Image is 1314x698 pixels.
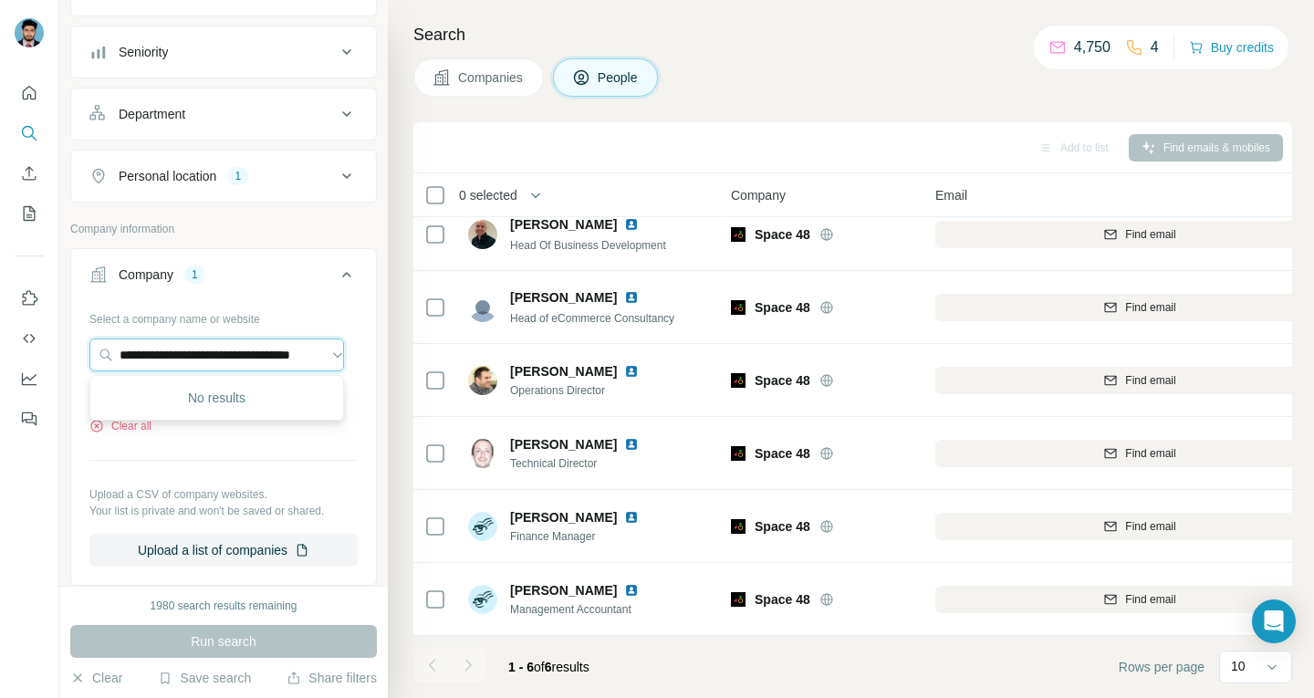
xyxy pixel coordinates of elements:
img: Logo of Space 48 [731,519,746,534]
span: Head of eCommerce Consultancy [510,312,674,325]
span: [PERSON_NAME] [510,435,617,453]
p: 4,750 [1074,36,1111,58]
button: Save search [158,669,251,687]
button: Company1 [71,253,376,304]
button: Upload a list of companies [89,534,358,567]
img: LinkedIn logo [624,510,639,525]
img: Avatar [468,293,497,322]
p: Upload a CSV of company websites. [89,486,358,503]
button: My lists [15,197,44,230]
span: [PERSON_NAME] [510,362,617,380]
span: Email [935,186,967,204]
span: Finance Manager [510,528,661,545]
span: Space 48 [755,590,810,609]
span: People [598,68,640,87]
span: Head Of Business Development [510,239,666,252]
span: Company [731,186,786,204]
img: Avatar [468,220,497,249]
div: 1980 search results remaining [151,598,297,614]
span: [PERSON_NAME] [510,581,617,599]
span: Space 48 [755,444,810,463]
img: Logo of Space 48 [731,300,746,315]
div: 1 [184,266,205,283]
div: Personal location [119,167,216,185]
div: Select a company name or website [89,304,358,328]
span: Find email [1125,445,1175,462]
img: Avatar [15,18,44,47]
img: LinkedIn logo [624,364,639,379]
img: LinkedIn logo [624,290,639,305]
p: Your list is private and won't be saved or shared. [89,503,358,519]
p: 4 [1151,36,1159,58]
span: Space 48 [755,517,810,536]
span: 1 - 6 [508,660,534,674]
span: Find email [1125,591,1175,608]
button: Clear all [89,418,151,434]
button: Search [15,117,44,150]
div: No results [94,380,339,416]
span: Space 48 [755,298,810,317]
img: LinkedIn logo [624,583,639,598]
img: Logo of Space 48 [731,446,746,461]
span: 6 [545,660,552,674]
div: Open Intercom Messenger [1252,599,1296,643]
button: Personal location1 [71,154,376,198]
span: Find email [1125,226,1175,243]
button: Use Surfe API [15,322,44,355]
span: Space 48 [755,371,810,390]
span: Technical Director [510,455,661,472]
span: Find email [1125,372,1175,389]
img: Logo of Space 48 [731,592,746,607]
span: Operations Director [510,382,661,399]
button: Share filters [287,669,377,687]
div: Department [119,105,185,123]
button: Enrich CSV [15,157,44,190]
span: Management Accountant [510,601,661,618]
button: Clear [70,669,122,687]
img: Avatar [468,366,497,395]
img: Logo of Space 48 [731,373,746,388]
div: Seniority [119,43,168,61]
img: Avatar [468,439,497,468]
button: Feedback [15,402,44,435]
button: Use Surfe on LinkedIn [15,282,44,315]
img: LinkedIn logo [624,437,639,452]
h4: Search [413,22,1292,47]
img: Avatar [468,585,497,614]
span: Space 48 [755,225,810,244]
span: of [534,660,545,674]
button: Dashboard [15,362,44,395]
span: 0 selected [459,186,517,204]
img: LinkedIn logo [624,217,639,232]
img: Avatar [468,512,497,541]
p: Company information [70,221,377,237]
span: [PERSON_NAME] [510,288,617,307]
img: Logo of Space 48 [731,227,746,242]
span: [PERSON_NAME] [510,215,617,234]
button: Buy credits [1189,35,1274,60]
div: 1 [227,168,248,184]
span: Companies [458,68,525,87]
span: Rows per page [1119,658,1204,676]
button: Department [71,92,376,136]
span: Find email [1125,299,1175,316]
button: Quick start [15,77,44,109]
div: Company [119,266,173,284]
span: Find email [1125,518,1175,535]
button: Seniority [71,30,376,74]
span: [PERSON_NAME] [510,508,617,526]
span: results [508,660,589,674]
p: 10 [1231,657,1246,675]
